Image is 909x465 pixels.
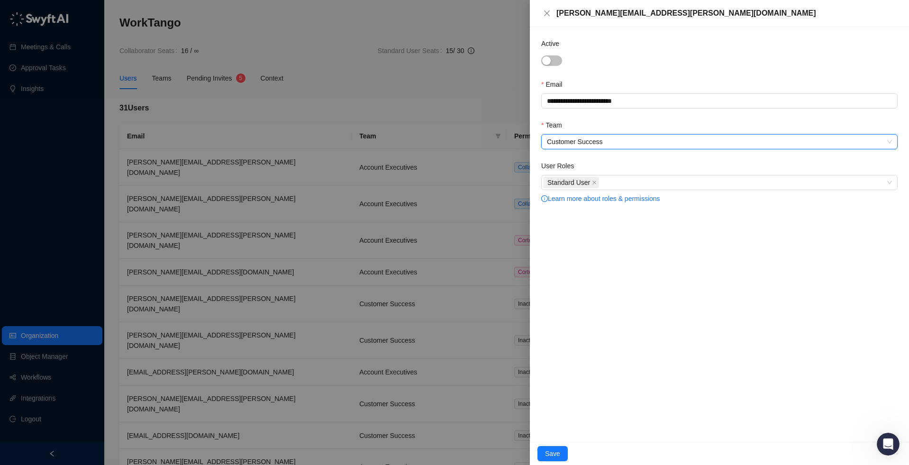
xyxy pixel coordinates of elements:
[303,4,320,21] div: Close
[541,93,898,109] input: Email
[541,195,548,202] span: info-circle
[541,55,562,66] button: Active
[541,161,581,171] label: User Roles
[543,9,551,17] span: close
[151,367,175,386] span: neutral face reaction
[126,367,151,386] span: disappointed reaction
[125,398,201,405] a: Open in help center
[156,367,170,386] span: 😐
[556,8,898,19] div: [PERSON_NAME][EMAIL_ADDRESS][PERSON_NAME][DOMAIN_NAME]
[6,4,24,22] button: go back
[545,448,560,459] span: Save
[285,4,303,22] button: Collapse window
[541,120,569,130] label: Team
[877,433,900,456] iframe: Intercom live chat
[541,195,660,202] a: info-circleLearn more about roles & permissions
[547,135,892,149] span: Customer Success
[537,446,568,461] button: Save
[541,38,566,49] label: Active
[541,8,553,19] button: Close
[543,177,599,188] span: Standard User
[175,367,200,386] span: smiley reaction
[131,367,145,386] span: 😞
[547,177,590,188] span: Standard User
[181,367,194,386] span: 😃
[541,79,569,90] label: Email
[11,357,315,368] div: Did this answer your question?
[592,180,597,185] span: close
